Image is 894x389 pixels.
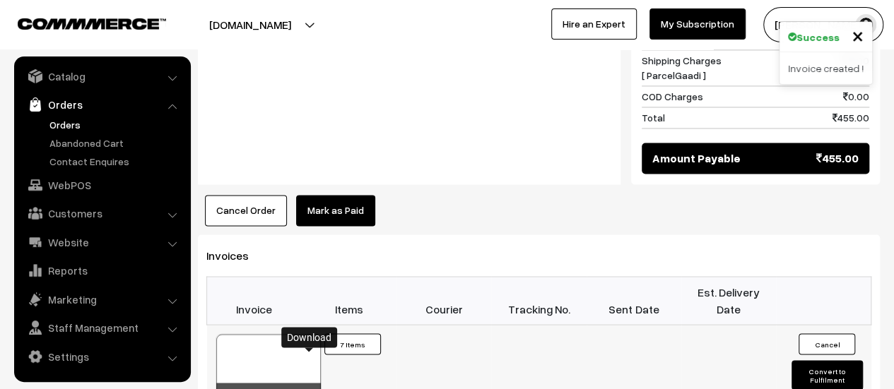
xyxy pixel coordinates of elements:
[281,327,337,347] div: Download
[18,18,166,29] img: COMMMERCE
[324,333,381,354] button: 7 Items
[833,110,869,125] span: 455.00
[46,154,186,169] a: Contact Enquires
[18,92,186,117] a: Orders
[652,150,741,167] span: Amount Payable
[46,117,186,132] a: Orders
[551,8,637,40] a: Hire an Expert
[396,276,491,324] th: Courier
[780,52,872,84] div: Invoice created !
[681,276,776,324] th: Est. Delivery Date
[206,248,266,262] span: Invoices
[816,150,859,167] span: 455.00
[852,25,864,46] button: Close
[302,276,396,324] th: Items
[160,7,341,42] button: [DOMAIN_NAME]
[18,201,186,226] a: Customers
[18,258,186,283] a: Reports
[855,14,876,35] img: user
[18,14,141,31] a: COMMMERCE
[18,229,186,255] a: Website
[18,315,186,340] a: Staff Management
[642,53,722,83] span: Shipping Charges [ ParcelGaadi ]
[491,276,586,324] th: Tracking No.
[18,287,186,312] a: Marketing
[18,172,186,198] a: WebPOS
[46,136,186,150] a: Abandoned Cart
[207,276,302,324] th: Invoice
[18,344,186,369] a: Settings
[649,8,746,40] a: My Subscription
[296,195,375,226] a: Mark as Paid
[799,333,855,354] button: Cancel
[205,195,287,226] button: Cancel Order
[18,64,186,89] a: Catalog
[843,89,869,104] span: 0.00
[587,276,681,324] th: Sent Date
[852,22,864,48] span: ×
[763,7,883,42] button: [PERSON_NAME]
[642,89,703,104] span: COD Charges
[796,30,840,44] strong: Success
[642,110,665,125] span: Total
